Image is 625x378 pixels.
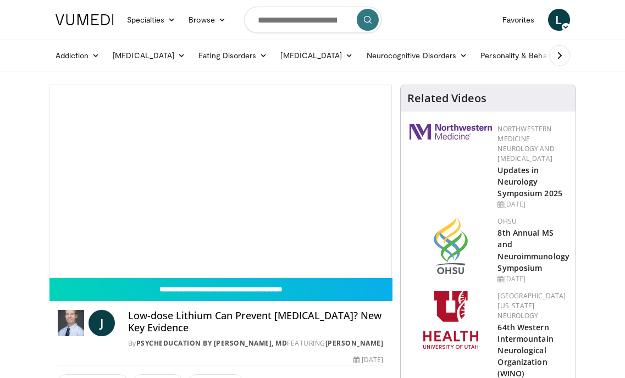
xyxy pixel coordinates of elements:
a: Addiction [49,45,107,66]
a: [MEDICAL_DATA] [274,45,359,66]
div: [DATE] [497,274,569,284]
h4: Low-dose Lithium Can Prevent [MEDICAL_DATA]? New Key Evidence [128,310,384,333]
a: [MEDICAL_DATA] [106,45,192,66]
a: Eating Disorders [192,45,274,66]
img: PsychEducation by James Phelps, MD [58,310,84,336]
img: VuMedi Logo [56,14,114,25]
img: da959c7f-65a6-4fcf-a939-c8c702e0a770.png.150x105_q85_autocrop_double_scale_upscale_version-0.2.png [434,216,468,274]
a: PsychEducation by [PERSON_NAME], MD [136,338,287,348]
img: f6362829-b0a3-407d-a044-59546adfd345.png.150x105_q85_autocrop_double_scale_upscale_version-0.2.png [423,291,478,349]
div: By FEATURING [128,338,384,348]
img: 2a462fb6-9365-492a-ac79-3166a6f924d8.png.150x105_q85_autocrop_double_scale_upscale_version-0.2.jpg [410,124,492,140]
a: Northwestern Medicine Neurology and [MEDICAL_DATA] [497,124,554,163]
a: Personality & Behavior Disorders [474,45,613,66]
a: OHSU [497,216,517,226]
a: L [548,9,570,31]
input: Search topics, interventions [244,7,381,33]
a: Updates in Neurology Symposium 2025 [497,165,562,198]
a: Browse [182,9,233,31]
a: [PERSON_NAME] [325,338,384,348]
div: [DATE] [353,355,383,365]
a: J [89,310,115,336]
div: [DATE] [497,199,567,209]
a: 8th Annual MS and Neuroimmunology Symposium [497,227,569,273]
h4: Related Videos [407,92,486,105]
a: [GEOGRAPHIC_DATA][US_STATE] Neurology [497,291,566,320]
a: Favorites [496,9,541,31]
a: Neurocognitive Disorders [360,45,474,66]
a: Specialties [120,9,182,31]
video-js: Video Player [49,85,392,277]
